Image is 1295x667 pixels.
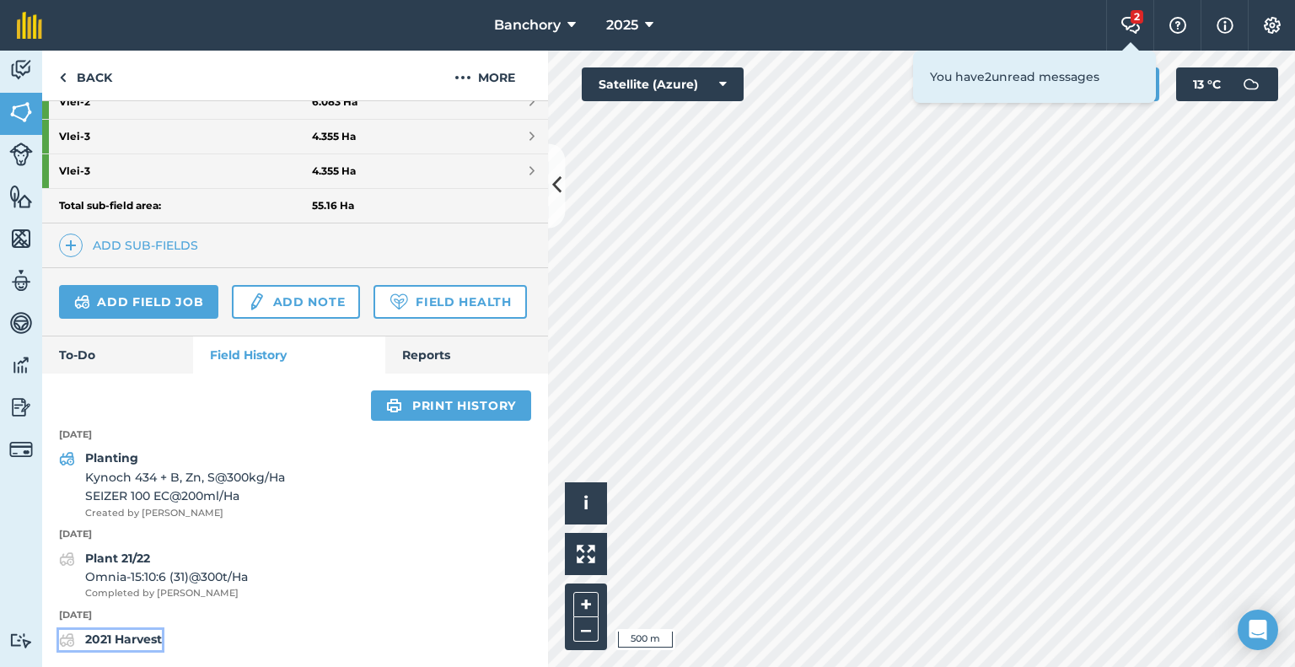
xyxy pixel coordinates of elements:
strong: Vlei - 3 [59,120,312,153]
strong: Total sub-field area: [59,199,312,212]
button: i [565,482,607,524]
strong: Plant 21/22 [85,551,150,566]
a: Back [42,51,129,100]
img: svg+xml;base64,PD94bWwgdmVyc2lvbj0iMS4wIiBlbmNvZGluZz0idXRmLTgiPz4KPCEtLSBHZW5lcmF0b3I6IEFkb2JlIE... [9,352,33,378]
p: [DATE] [42,608,548,623]
img: svg+xml;base64,PD94bWwgdmVyc2lvbj0iMS4wIiBlbmNvZGluZz0idXRmLTgiPz4KPCEtLSBHZW5lcmF0b3I6IEFkb2JlIE... [59,549,75,569]
img: svg+xml;base64,PHN2ZyB4bWxucz0iaHR0cDovL3d3dy53My5vcmcvMjAwMC9zdmciIHdpZHRoPSIyMCIgaGVpZ2h0PSIyNC... [454,67,471,88]
img: svg+xml;base64,PD94bWwgdmVyc2lvbj0iMS4wIiBlbmNvZGluZz0idXRmLTgiPz4KPCEtLSBHZW5lcmF0b3I6IEFkb2JlIE... [9,395,33,420]
img: A question mark icon [1168,17,1188,34]
strong: 2021 Harvest [85,632,162,647]
button: 13 °C [1176,67,1278,101]
img: svg+xml;base64,PHN2ZyB4bWxucz0iaHR0cDovL3d3dy53My5vcmcvMjAwMC9zdmciIHdpZHRoPSI5IiBoZWlnaHQ9IjI0Ii... [59,67,67,88]
a: Vlei-34.355 Ha [42,154,548,188]
p: [DATE] [42,527,548,542]
img: svg+xml;base64,PD94bWwgdmVyc2lvbj0iMS4wIiBlbmNvZGluZz0idXRmLTgiPz4KPCEtLSBHZW5lcmF0b3I6IEFkb2JlIE... [9,310,33,336]
img: svg+xml;base64,PD94bWwgdmVyc2lvbj0iMS4wIiBlbmNvZGluZz0idXRmLTgiPz4KPCEtLSBHZW5lcmF0b3I6IEFkb2JlIE... [59,630,75,650]
strong: 4.355 Ha [312,164,356,178]
img: svg+xml;base64,PHN2ZyB4bWxucz0iaHR0cDovL3d3dy53My5vcmcvMjAwMC9zdmciIHdpZHRoPSI1NiIgaGVpZ2h0PSI2MC... [9,226,33,251]
span: Kynoch 434 + B, Zn, S @ 300 kg / Ha [85,468,285,487]
strong: 55.16 Ha [312,199,354,212]
span: 13 ° C [1193,67,1221,101]
a: Add field job [59,285,218,319]
img: svg+xml;base64,PHN2ZyB4bWxucz0iaHR0cDovL3d3dy53My5vcmcvMjAwMC9zdmciIHdpZHRoPSIxNCIgaGVpZ2h0PSIyNC... [65,235,77,256]
strong: Vlei - 3 [59,154,312,188]
span: Omnia-15:10:6 (31) @ 300 t / Ha [85,567,248,586]
span: Completed by [PERSON_NAME] [85,586,248,601]
span: Created by [PERSON_NAME] [85,506,285,521]
a: Add sub-fields [59,234,205,257]
img: svg+xml;base64,PD94bWwgdmVyc2lvbj0iMS4wIiBlbmNvZGluZz0idXRmLTgiPz4KPCEtLSBHZW5lcmF0b3I6IEFkb2JlIE... [9,632,33,648]
img: svg+xml;base64,PD94bWwgdmVyc2lvbj0iMS4wIiBlbmNvZGluZz0idXRmLTgiPz4KPCEtLSBHZW5lcmF0b3I6IEFkb2JlIE... [247,292,266,312]
strong: 6.083 Ha [312,95,357,109]
span: i [583,492,588,514]
a: To-Do [42,336,193,374]
button: + [573,592,599,617]
strong: 4.355 Ha [312,130,356,143]
p: You have 2 unread messages [930,67,1139,86]
img: svg+xml;base64,PD94bWwgdmVyc2lvbj0iMS4wIiBlbmNvZGluZz0idXRmLTgiPz4KPCEtLSBHZW5lcmF0b3I6IEFkb2JlIE... [9,438,33,461]
a: Plant 21/22Omnia-15:10:6 (31)@300t/HaCompleted by [PERSON_NAME] [59,549,248,601]
button: – [573,617,599,642]
img: svg+xml;base64,PHN2ZyB4bWxucz0iaHR0cDovL3d3dy53My5vcmcvMjAwMC9zdmciIHdpZHRoPSI1NiIgaGVpZ2h0PSI2MC... [9,184,33,209]
div: Open Intercom Messenger [1238,610,1278,650]
span: SEIZER 100 EC @ 200 ml / Ha [85,487,285,505]
button: Satellite (Azure) [582,67,744,101]
img: fieldmargin Logo [17,12,42,39]
div: 2 [1131,10,1143,24]
a: 2021 Harvest [59,630,162,650]
img: svg+xml;base64,PD94bWwgdmVyc2lvbj0iMS4wIiBlbmNvZGluZz0idXRmLTgiPz4KPCEtLSBHZW5lcmF0b3I6IEFkb2JlIE... [74,292,90,312]
img: svg+xml;base64,PD94bWwgdmVyc2lvbj0iMS4wIiBlbmNvZGluZz0idXRmLTgiPz4KPCEtLSBHZW5lcmF0b3I6IEFkb2JlIE... [1234,67,1268,101]
a: Add note [232,285,360,319]
span: Banchory [494,15,561,35]
a: Field Health [373,285,526,319]
img: svg+xml;base64,PD94bWwgdmVyc2lvbj0iMS4wIiBlbmNvZGluZz0idXRmLTgiPz4KPCEtLSBHZW5lcmF0b3I6IEFkb2JlIE... [59,449,75,469]
img: svg+xml;base64,PD94bWwgdmVyc2lvbj0iMS4wIiBlbmNvZGluZz0idXRmLTgiPz4KPCEtLSBHZW5lcmF0b3I6IEFkb2JlIE... [9,143,33,166]
span: 2025 [606,15,638,35]
a: PlantingKynoch 434 + B, Zn, S@300kg/HaSEIZER 100 EC@200ml/HaCreated by [PERSON_NAME] [59,449,285,520]
img: Two speech bubbles overlapping with the left bubble in the forefront [1120,17,1141,34]
img: svg+xml;base64,PHN2ZyB4bWxucz0iaHR0cDovL3d3dy53My5vcmcvMjAwMC9zdmciIHdpZHRoPSIxOSIgaGVpZ2h0PSIyNC... [386,395,402,416]
a: Reports [385,336,548,374]
p: [DATE] [42,428,548,443]
img: svg+xml;base64,PD94bWwgdmVyc2lvbj0iMS4wIiBlbmNvZGluZz0idXRmLTgiPz4KPCEtLSBHZW5lcmF0b3I6IEFkb2JlIE... [9,57,33,83]
img: svg+xml;base64,PHN2ZyB4bWxucz0iaHR0cDovL3d3dy53My5vcmcvMjAwMC9zdmciIHdpZHRoPSI1NiIgaGVpZ2h0PSI2MC... [9,100,33,125]
a: Print history [371,390,531,421]
img: svg+xml;base64,PHN2ZyB4bWxucz0iaHR0cDovL3d3dy53My5vcmcvMjAwMC9zdmciIHdpZHRoPSIxNyIgaGVpZ2h0PSIxNy... [1217,15,1233,35]
strong: Planting [85,450,138,465]
img: Four arrows, one pointing top left, one top right, one bottom right and the last bottom left [577,545,595,563]
img: A cog icon [1262,17,1282,34]
button: More [422,51,548,100]
strong: Vlei - 2 [59,85,312,119]
img: svg+xml;base64,PD94bWwgdmVyc2lvbj0iMS4wIiBlbmNvZGluZz0idXRmLTgiPz4KPCEtLSBHZW5lcmF0b3I6IEFkb2JlIE... [9,268,33,293]
a: Vlei-26.083 Ha [42,85,548,119]
a: Vlei-34.355 Ha [42,120,548,153]
a: Field History [193,336,384,374]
